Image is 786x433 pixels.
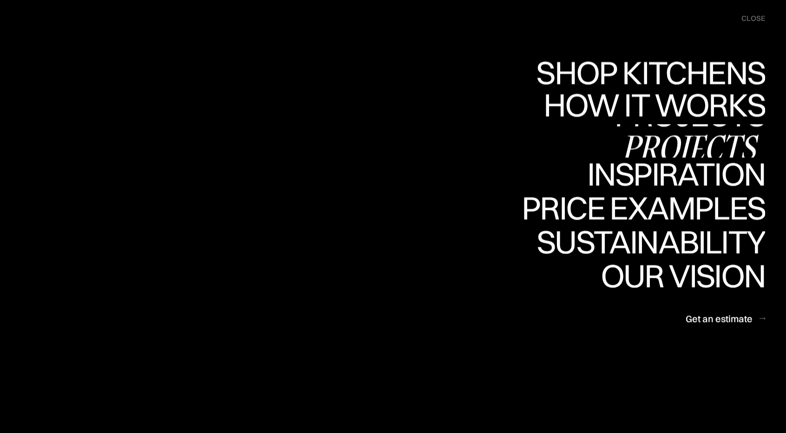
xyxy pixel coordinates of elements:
[574,158,765,190] div: Inspiration
[574,190,765,223] div: Inspiration
[541,88,765,121] div: How it works
[615,131,765,163] div: Projects
[593,259,765,293] a: Our visionOur vision
[529,225,765,258] div: Sustainability
[522,192,765,226] a: Price examplesPrice examples
[686,312,753,325] div: Get an estimate
[686,307,765,330] a: Get an estimate
[531,89,765,121] div: Shop Kitchens
[615,124,765,158] a: ProjectsProjects
[529,225,765,259] a: SustainabilitySustainability
[522,192,765,224] div: Price examples
[541,121,765,153] div: How it works
[541,90,765,124] a: How it worksHow it works
[574,158,765,192] a: InspirationInspiration
[531,56,765,89] div: Shop Kitchens
[531,56,765,90] a: Shop KitchensShop Kitchens
[593,259,765,292] div: Our vision
[522,224,765,257] div: Price examples
[593,292,765,324] div: Our vision
[732,9,765,28] div: menu
[741,13,765,24] div: close
[529,258,765,290] div: Sustainability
